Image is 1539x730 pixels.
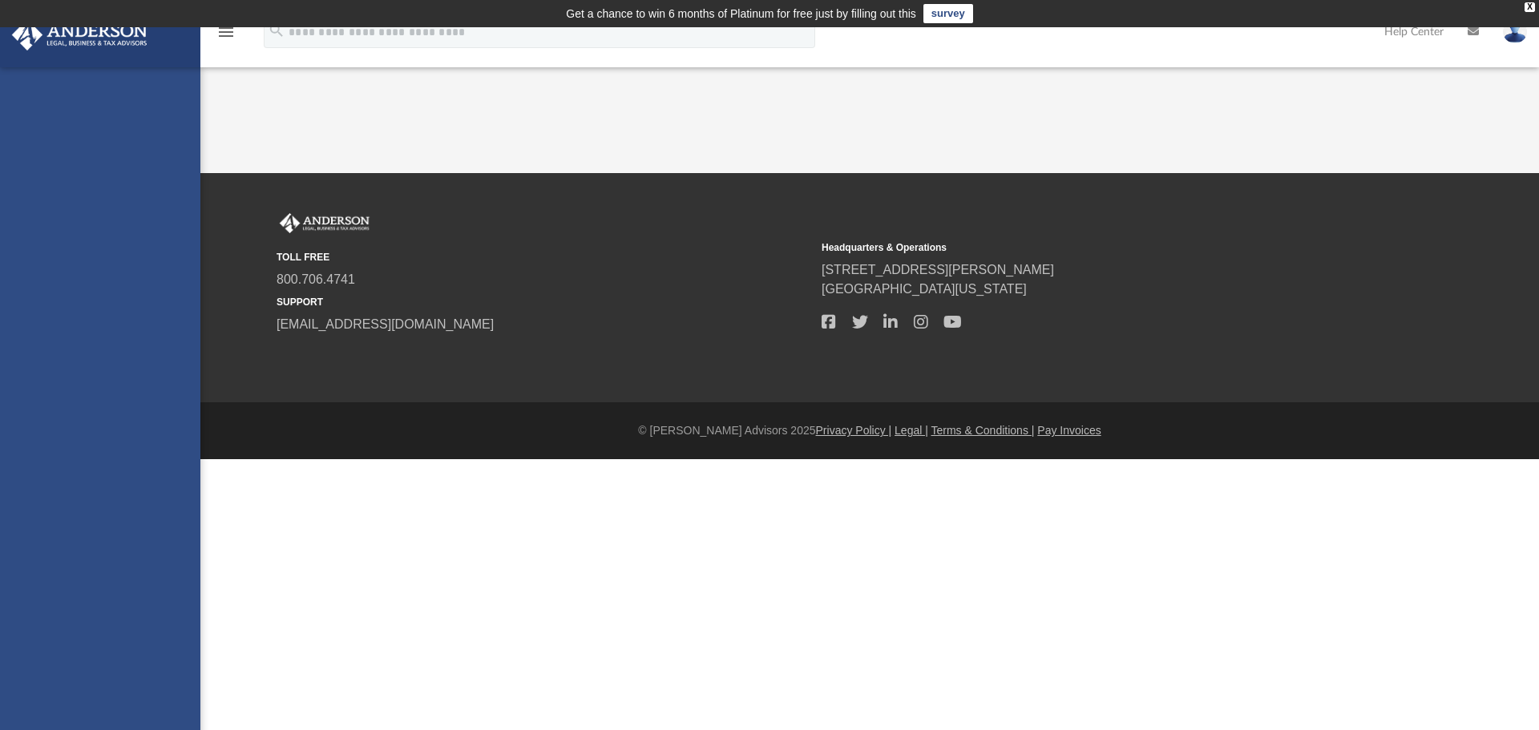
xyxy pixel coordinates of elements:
img: User Pic [1503,20,1527,43]
a: Legal | [895,424,928,437]
a: Privacy Policy | [816,424,892,437]
a: menu [216,30,236,42]
a: Pay Invoices [1037,424,1101,437]
div: Get a chance to win 6 months of Platinum for free just by filling out this [566,4,916,23]
a: survey [923,4,973,23]
img: Anderson Advisors Platinum Portal [7,19,152,50]
div: close [1525,2,1535,12]
a: Terms & Conditions | [931,424,1035,437]
i: search [268,22,285,39]
small: Headquarters & Operations [822,240,1355,255]
small: SUPPORT [277,295,810,309]
a: [GEOGRAPHIC_DATA][US_STATE] [822,282,1027,296]
small: TOLL FREE [277,250,810,264]
a: [STREET_ADDRESS][PERSON_NAME] [822,263,1054,276]
i: menu [216,22,236,42]
div: © [PERSON_NAME] Advisors 2025 [200,422,1539,439]
a: 800.706.4741 [277,272,355,286]
img: Anderson Advisors Platinum Portal [277,213,373,234]
a: [EMAIL_ADDRESS][DOMAIN_NAME] [277,317,494,331]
